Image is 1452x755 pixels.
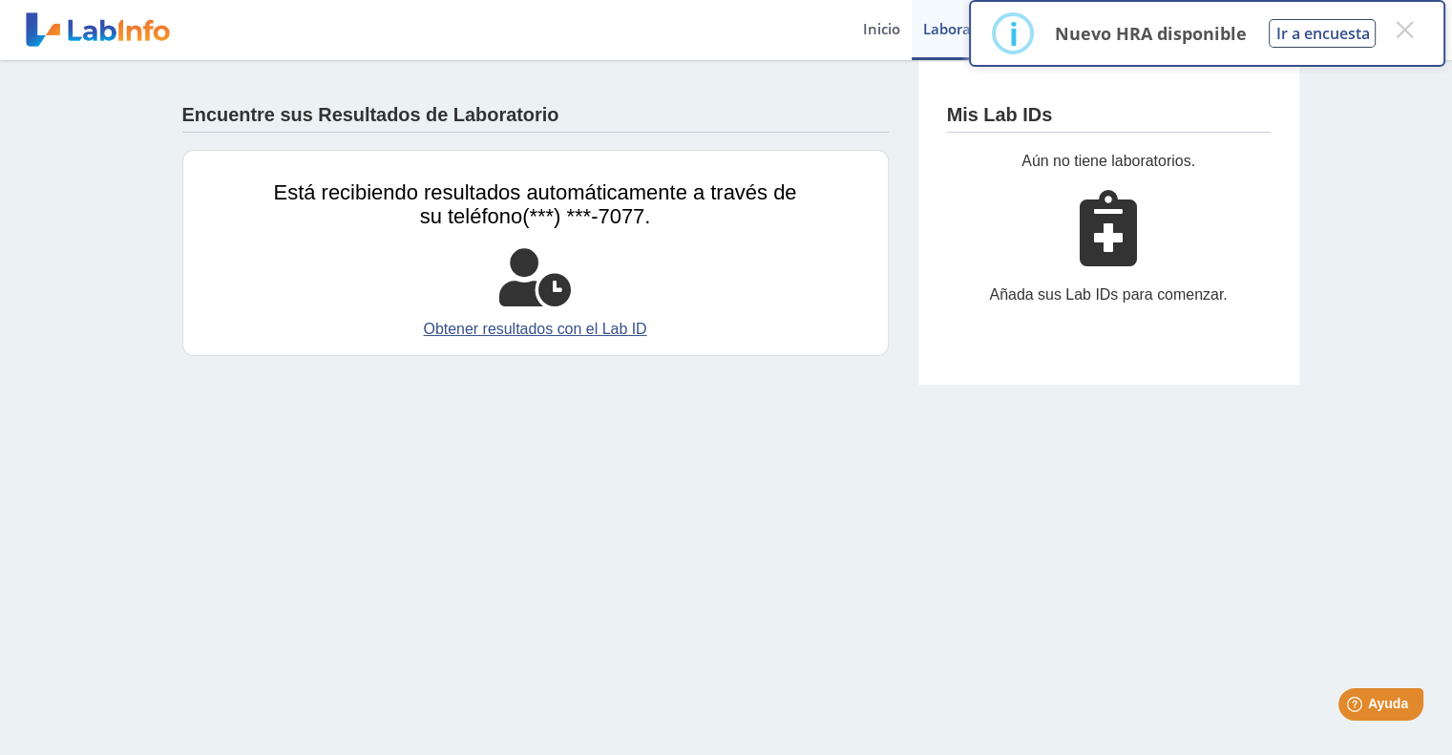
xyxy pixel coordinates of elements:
[1282,681,1431,734] iframe: Help widget launcher
[947,104,1053,127] h4: Mis Lab IDs
[274,180,797,228] span: Está recibiendo resultados automáticamente a través de su teléfono
[1054,22,1246,45] p: Nuevo HRA disponible
[947,150,1271,173] div: Aún no tiene laboratorios.
[274,318,797,341] a: Obtener resultados con el Lab ID
[182,104,559,127] h4: Encuentre sus Resultados de Laboratorio
[1008,16,1018,51] div: i
[1387,12,1421,47] button: Close this dialog
[947,283,1271,306] div: Añada sus Lab IDs para comenzar.
[1269,19,1376,48] button: Ir a encuesta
